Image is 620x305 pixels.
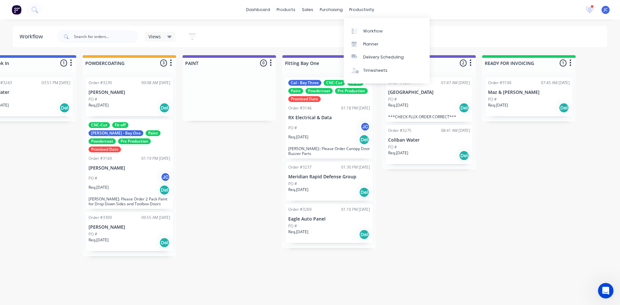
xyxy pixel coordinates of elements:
div: 07:45 AM [DATE] [541,80,570,86]
div: Paint [288,88,303,94]
div: Del [359,187,369,197]
div: Planner [363,41,378,47]
div: 07:47 AM [DATE] [441,80,470,86]
span: Views [149,33,161,40]
div: sales [299,5,316,15]
p: Req. [DATE] [288,134,308,140]
div: productivity [346,5,377,15]
div: Timesheets [363,68,387,73]
div: 08:41 AM [DATE] [441,128,470,133]
div: 09:08 AM [DATE] [141,80,170,86]
div: Del [359,134,369,145]
p: Coliban Water [388,137,470,143]
a: Delivery Scheduling [344,51,430,64]
div: Order #3146 [288,105,312,111]
div: Cal - Bay Three [288,80,321,86]
div: Order #3269 [288,207,312,212]
div: Del [59,103,70,113]
p: Req. [DATE] [388,102,408,108]
p: [PERSON_NAME]: Please Order 2 Pack Paint for Drop Down Sides and Toolbox Doors [89,197,170,206]
div: Workflow [363,28,383,34]
p: PO # [89,231,97,237]
p: PO # [388,144,397,150]
div: Order #3309 [89,215,112,221]
p: Req. [DATE] [388,150,408,156]
div: Del [359,229,369,240]
div: Order #3190 [488,80,511,86]
div: JC [161,172,170,182]
p: Req. [DATE] [89,184,109,190]
div: Del [159,185,170,195]
div: CNC-Cut [324,80,345,86]
div: Del [459,103,469,113]
div: Order #323701:30 PM [DATE]Meridian Rapid Defense GroupPO #Req.[DATE]Del [286,162,373,201]
a: Workflow [344,24,430,37]
div: 01:18 PM [DATE] [341,105,370,111]
p: PO # [288,181,297,187]
div: [PERSON_NAME] - Bay One [89,130,143,136]
div: Order #327508:41 AM [DATE]Coliban WaterPO #Req.[DATE]Del [386,125,472,164]
div: JC [360,122,370,132]
p: [PERSON_NAME] [89,224,170,230]
div: Paint [146,130,161,136]
p: Meridian Rapid Defense Group [288,174,370,180]
p: PO # [288,125,297,131]
p: PO # [388,96,397,102]
span: JC [604,7,608,13]
div: Order #3237 [288,164,312,170]
div: Delivery Scheduling [363,54,404,60]
div: Fit-off [112,122,128,128]
div: 01:10 PM [DATE] [341,207,370,212]
div: 09:55 AM [DATE] [141,215,170,221]
p: Req. [DATE] [288,187,308,193]
div: Pre Production [118,138,151,144]
a: dashboard [243,5,273,15]
p: [PERSON_NAME] [89,90,170,95]
div: Order #323009:08 AM [DATE][PERSON_NAME]PO #Req.[DATE]Del [86,77,173,116]
img: Factory [12,5,21,15]
div: Cal - Bay ThreeCNC-CutFit-offPaintPowdercoatPre ProductionPromised DateOrder #314601:18 PM [DATE]... [286,77,373,159]
p: [PERSON_NAME] [89,165,170,171]
div: 01:30 PM [DATE] [341,164,370,170]
p: PO # [488,96,497,102]
div: Del [159,237,170,248]
div: Del [559,103,569,113]
p: PO # [89,96,97,102]
p: ***CHECK FLUX ORDER CORRECT*** [388,114,470,119]
a: Planner [344,38,430,51]
div: Del [159,103,170,113]
div: Promised Date [89,146,121,152]
p: PO # [89,175,97,181]
a: Timesheets [344,64,430,77]
div: Promised Date [288,96,321,102]
p: Req. [DATE] [89,237,109,243]
div: 01:19 PM [DATE] [141,156,170,161]
p: RX Electrical & Data [288,115,370,121]
div: CNC-CutFit-off[PERSON_NAME] - Bay OnePaintPowdercoatPre ProductionPromised DateOrder #316901:19 P... [86,120,173,209]
div: Pre Production [335,88,368,94]
div: Order #3169 [89,156,112,161]
div: 03:51 PM [DATE] [42,80,70,86]
div: Del [459,150,469,161]
p: Eagle Auto Panel [288,216,370,222]
div: Order #325707:47 AM [DATE][GEOGRAPHIC_DATA]PO #Req.[DATE]Del***CHECK FLUX ORDER CORRECT*** [386,77,472,122]
p: [GEOGRAPHIC_DATA] [388,90,470,95]
div: Order #3275 [388,128,411,133]
p: Req. [DATE] [288,229,308,235]
p: Req. [DATE] [488,102,508,108]
p: Req. [DATE] [89,102,109,108]
div: Powdercoat [305,88,333,94]
iframe: Intercom live chat [598,283,614,299]
div: Workflow [19,33,46,41]
div: Order #326901:10 PM [DATE]Eagle Auto PanelPO #Req.[DATE]Del [286,204,373,243]
div: Order #319007:45 AM [DATE]Maz & [PERSON_NAME]PO #Req.[DATE]Del [485,77,572,116]
div: Powdercoat [89,138,116,144]
p: PO # [288,223,297,229]
div: Order #330909:55 AM [DATE][PERSON_NAME]PO #Req.[DATE]Del [86,212,173,251]
div: Order #3230 [89,80,112,86]
input: Search for orders... [74,30,138,43]
div: products [273,5,299,15]
p: Maz & [PERSON_NAME] [488,90,570,95]
div: purchasing [316,5,346,15]
p: [PERSON_NAME]:: Please Order Canopy Door Buzzer Parts [288,146,370,156]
